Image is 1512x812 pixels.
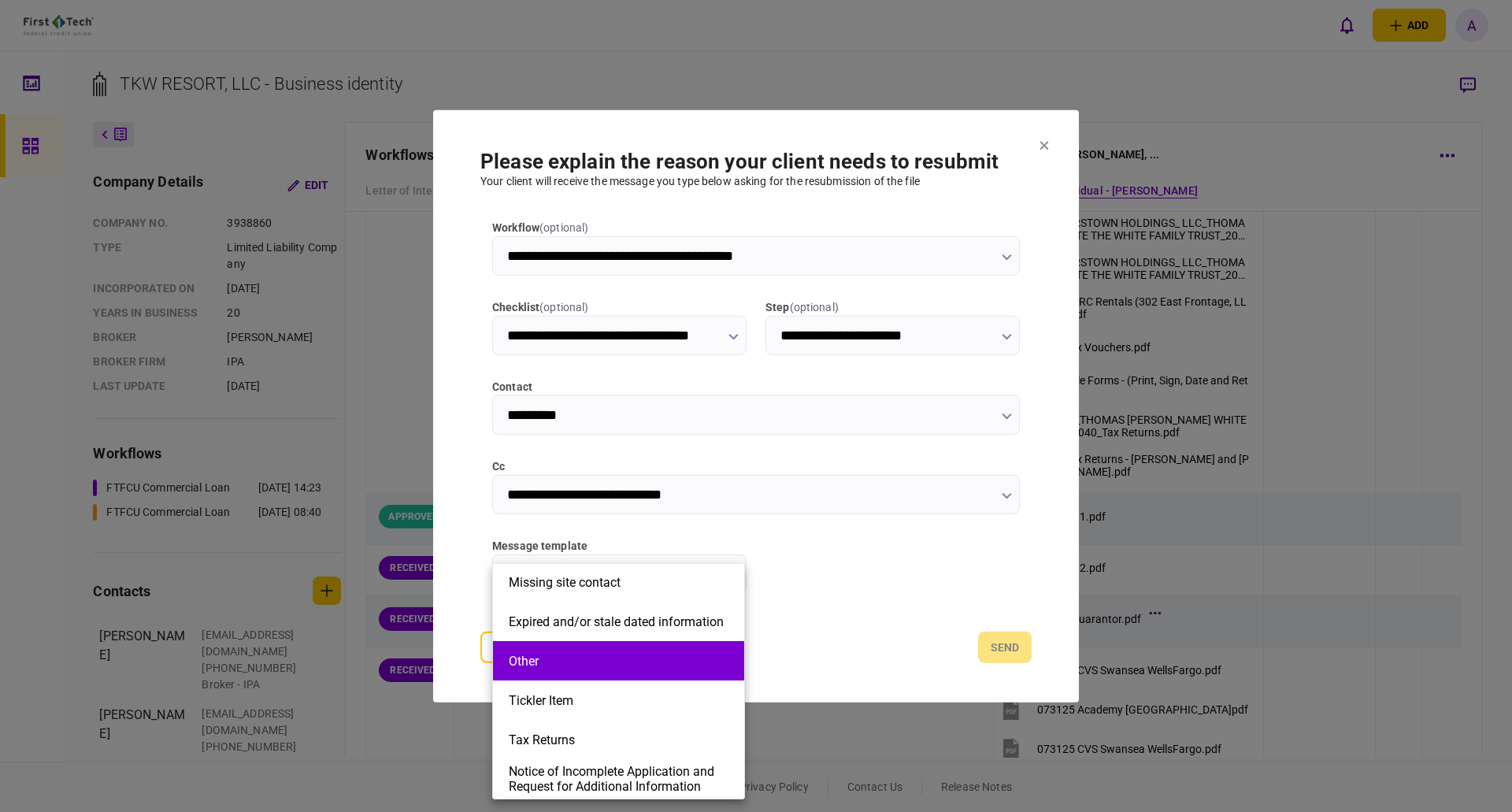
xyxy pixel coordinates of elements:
[509,614,728,629] button: Expired and/or stale dated information
[509,693,728,708] button: Tickler Item
[509,764,728,794] button: Notice of Incomplete Application and Request for Additional Information
[509,732,728,747] button: Tax Returns
[509,575,728,590] button: Missing site contact
[509,654,728,669] button: Other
